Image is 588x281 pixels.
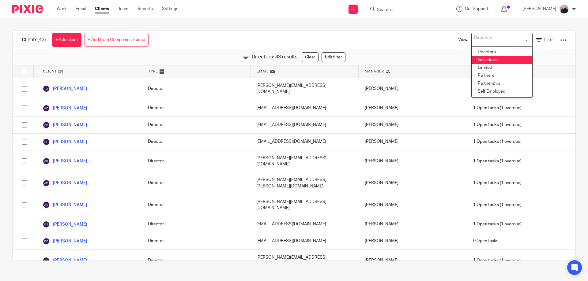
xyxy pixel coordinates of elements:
[250,117,359,133] div: [EMAIL_ADDRESS][DOMAIN_NAME]
[142,134,250,150] div: Director
[22,37,46,43] h1: Clients
[250,216,359,233] div: [EMAIL_ADDRESS][DOMAIN_NAME]
[473,158,499,164] span: 1 Open tasks
[43,121,87,129] a: [PERSON_NAME]
[472,72,532,80] li: Partners
[43,69,57,74] span: Client
[473,122,522,128] span: (1 overdue)
[473,105,499,111] span: 1 Open tasks
[95,6,109,12] a: Clients
[473,180,522,186] span: (1 overdue)
[359,172,467,194] div: [PERSON_NAME]
[359,194,467,216] div: [PERSON_NAME]
[359,250,467,272] div: [PERSON_NAME]
[250,250,359,272] div: [PERSON_NAME][EMAIL_ADDRESS][PERSON_NAME][DOMAIN_NAME]
[43,179,50,187] img: svg%3E
[43,238,87,245] a: [PERSON_NAME]
[359,100,467,116] div: [PERSON_NAME]
[359,233,467,250] div: [PERSON_NAME]
[359,78,467,100] div: [PERSON_NAME]
[52,33,81,47] a: + Add client
[473,180,499,186] span: 1 Open tasks
[359,134,467,150] div: [PERSON_NAME]
[142,172,250,194] div: Director
[473,105,522,111] span: (1 overdue)
[473,158,522,164] span: (1 overdue)
[43,179,87,187] a: [PERSON_NAME]
[19,66,30,77] input: Select all
[37,37,46,42] span: (43)
[43,121,50,129] img: svg%3E
[359,117,467,133] div: [PERSON_NAME]
[473,139,522,145] span: (1 overdue)
[43,138,50,146] img: svg%3E
[43,238,50,245] img: svg%3E
[250,150,359,172] div: [PERSON_NAME][EMAIL_ADDRESS][DOMAIN_NAME]
[472,88,532,96] li: Self Employed
[142,250,250,272] div: Director
[449,31,566,49] div: View:
[43,157,50,165] img: svg%3E
[43,257,50,264] img: svg%3E
[473,257,522,264] span: (1 overdue)
[522,6,556,12] p: [PERSON_NAME]
[43,157,87,165] a: [PERSON_NAME]
[43,201,50,209] img: svg%3E
[43,221,50,228] img: svg%3E
[57,6,66,12] a: Work
[302,52,318,62] a: Clear
[250,78,359,100] div: [PERSON_NAME][EMAIL_ADDRESS][DOMAIN_NAME]
[544,38,554,42] span: Filter
[473,221,499,227] span: 1 Open tasks
[12,5,43,13] img: Pixie
[472,35,529,45] input: Search for option
[162,6,178,12] a: Settings
[43,138,87,146] a: [PERSON_NAME]
[142,194,250,216] div: Director
[559,4,569,14] img: IMG_8745-0021-copy.jpg
[250,100,359,116] div: [EMAIL_ADDRESS][DOMAIN_NAME]
[473,257,499,264] span: 1 Open tasks
[43,85,87,92] a: [PERSON_NAME]
[142,117,250,133] div: Director
[365,69,384,74] span: Manager
[142,100,250,116] div: Director
[472,80,532,88] li: Partnership
[250,194,359,216] div: [PERSON_NAME][EMAIL_ADDRESS][DOMAIN_NAME]
[473,202,522,208] span: (1 overdue)
[359,216,467,233] div: [PERSON_NAME]
[472,64,532,72] li: Limited
[142,150,250,172] div: Director
[138,6,153,12] a: Reports
[43,257,87,264] a: [PERSON_NAME]
[43,201,87,209] a: [PERSON_NAME]
[142,78,250,100] div: Director
[43,105,87,112] a: [PERSON_NAME]
[43,105,50,112] img: svg%3E
[76,6,86,12] a: Email
[473,221,522,227] span: (1 overdue)
[257,69,269,74] span: Email
[471,33,533,47] div: Search for option
[322,52,345,62] a: Edit filter
[465,7,488,11] span: Get Support
[250,233,359,250] div: [EMAIL_ADDRESS][DOMAIN_NAME]
[472,56,532,64] li: Individuals
[472,48,532,56] li: Directors
[250,134,359,150] div: [EMAIL_ADDRESS][DOMAIN_NAME]
[473,122,499,128] span: 1 Open tasks
[359,150,467,172] div: [PERSON_NAME]
[142,233,250,250] div: Director
[148,69,158,74] span: Type
[43,85,50,92] img: svg%3E
[376,7,432,13] input: Search
[473,139,499,145] span: 1 Open tasks
[142,216,250,233] div: Director
[85,33,149,47] a: + Add from Companies House
[250,172,359,194] div: [PERSON_NAME][EMAIL_ADDRESS][PERSON_NAME][DOMAIN_NAME]
[473,202,499,208] span: 1 Open tasks
[118,6,128,12] a: Team
[252,54,299,61] span: Directors: 43 results.
[43,221,87,228] a: [PERSON_NAME]
[473,238,498,244] span: 0 Open tasks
